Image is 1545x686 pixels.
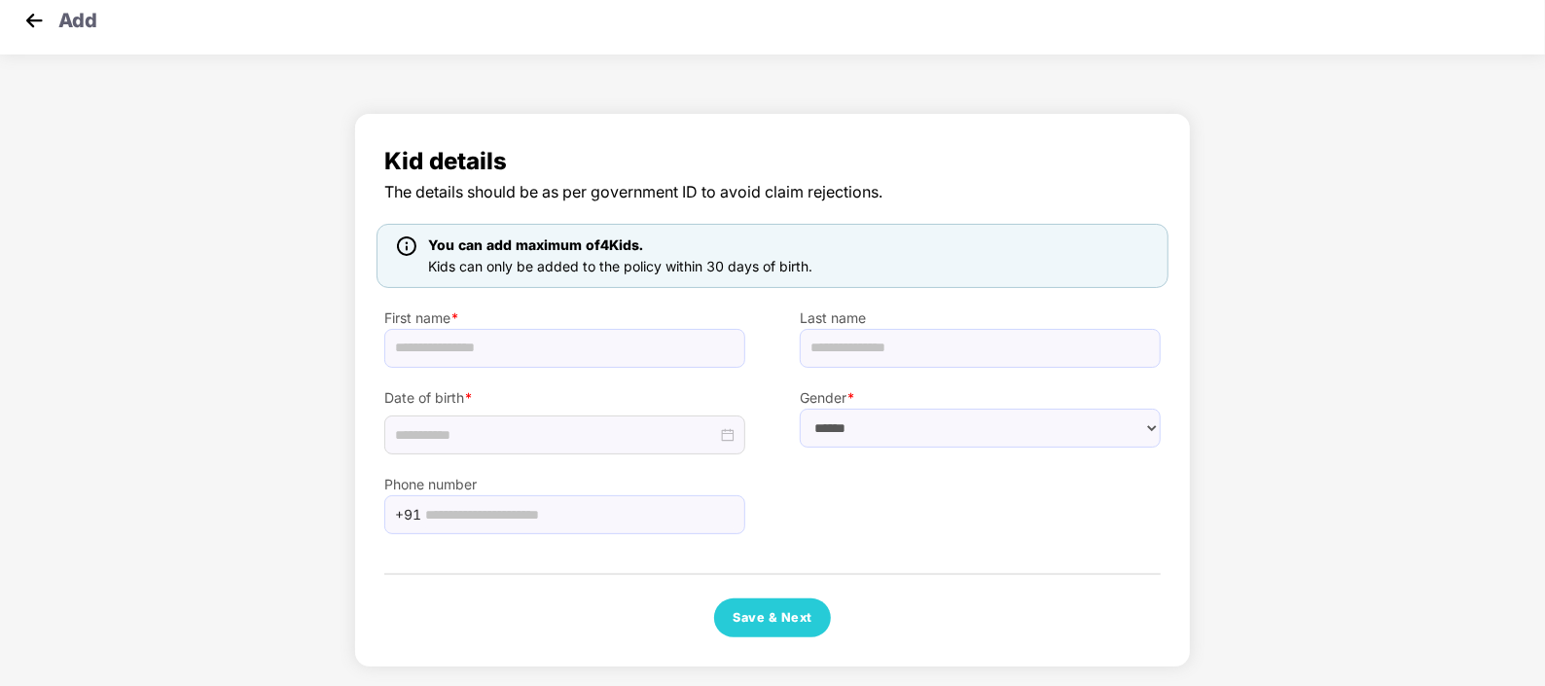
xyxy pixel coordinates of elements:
label: Last name [800,307,1161,329]
span: Kid details [384,143,1161,180]
span: The details should be as per government ID to avoid claim rejections. [384,180,1161,204]
span: Kids can only be added to the policy within 30 days of birth. [428,258,812,274]
label: First name [384,307,745,329]
span: You can add maximum of 4 Kids. [428,236,643,253]
img: svg+xml;base64,PHN2ZyB4bWxucz0iaHR0cDovL3d3dy53My5vcmcvMjAwMC9zdmciIHdpZHRoPSIzMCIgaGVpZ2h0PSIzMC... [19,6,49,35]
img: icon [397,236,416,256]
label: Phone number [384,474,745,495]
span: +91 [395,500,421,529]
label: Gender [800,387,1161,409]
p: Add [58,6,97,29]
button: Save & Next [714,598,831,637]
label: Date of birth [384,387,745,409]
